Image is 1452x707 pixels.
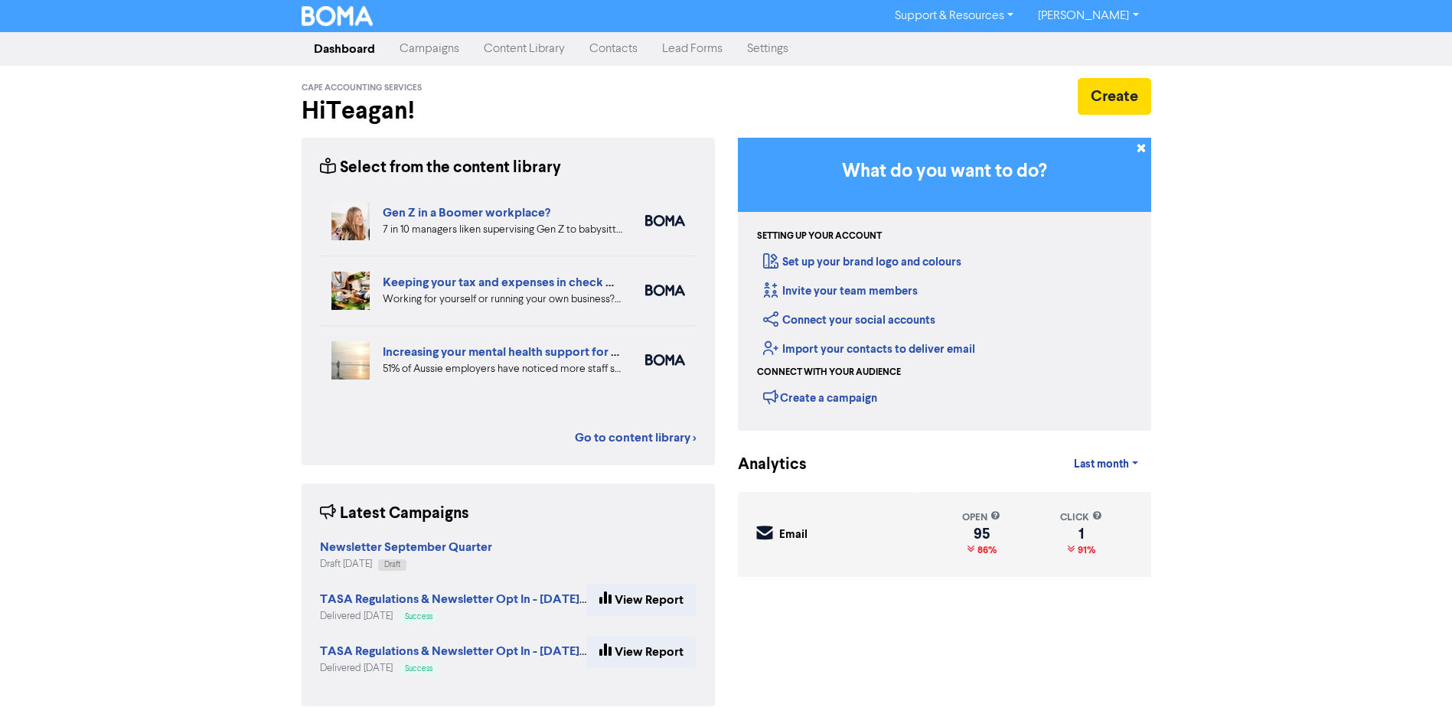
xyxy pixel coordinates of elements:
[320,539,492,555] strong: Newsletter September Quarter
[320,557,492,572] div: Draft [DATE]
[735,34,801,64] a: Settings
[763,313,935,327] a: Connect your social accounts
[763,255,961,269] a: Set up your brand logo and colours
[1078,78,1151,115] button: Create
[738,138,1151,431] div: Getting Started in BOMA
[320,542,492,554] a: Newsletter September Quarter
[763,386,877,409] div: Create a campaign
[1062,449,1150,480] a: Last month
[757,366,901,380] div: Connect with your audience
[302,6,374,26] img: BOMA Logo
[1060,510,1102,525] div: click
[383,222,622,238] div: 7 in 10 managers liken supervising Gen Z to babysitting or parenting. But is your people manageme...
[1375,634,1452,707] iframe: Chat Widget
[757,230,882,243] div: Setting up your account
[383,275,762,290] a: Keeping your tax and expenses in check when you are self-employed
[320,609,586,624] div: Delivered [DATE]
[405,613,432,621] span: Success
[320,156,561,180] div: Select from the content library
[586,636,697,668] a: View Report
[471,34,577,64] a: Content Library
[974,544,997,556] span: 86%
[302,34,387,64] a: Dashboard
[650,34,735,64] a: Lead Forms
[302,96,715,125] h2: Hi Teagan !
[761,161,1128,183] h3: What do you want to do?
[320,591,651,607] strong: TASA Regulations & Newsletter Opt In - [DATE] (Duplicated)
[383,344,671,360] a: Increasing your mental health support for employees
[883,4,1026,28] a: Support & Resources
[384,561,400,569] span: Draft
[387,34,471,64] a: Campaigns
[1026,4,1150,28] a: [PERSON_NAME]
[962,510,1000,525] div: open
[320,646,723,658] a: TASA Regulations & Newsletter Opt In - [DATE] (Duplicated) (Duplicated)
[763,284,918,298] a: Invite your team members
[962,528,1000,540] div: 95
[320,661,586,676] div: Delivered [DATE]
[320,594,651,606] a: TASA Regulations & Newsletter Opt In - [DATE] (Duplicated)
[383,361,622,377] div: 51% of Aussie employers have noticed more staff struggling with mental health. But very few have ...
[645,215,685,226] img: boma
[763,342,975,357] a: Import your contacts to deliver email
[779,526,808,544] div: Email
[738,453,788,477] div: Analytics
[577,34,650,64] a: Contacts
[383,292,622,308] div: Working for yourself or running your own business? Setup robust systems for expenses & tax requir...
[383,205,550,220] a: Gen Z in a Boomer workplace?
[1060,528,1102,540] div: 1
[645,285,685,296] img: boma_accounting
[645,354,685,366] img: boma
[302,83,422,93] span: Cape Accounting Services
[575,428,697,447] a: Go to content library >
[1075,544,1095,556] span: 91%
[405,665,432,673] span: Success
[1074,458,1129,471] span: Last month
[320,643,723,659] strong: TASA Regulations & Newsletter Opt In - [DATE] (Duplicated) (Duplicated)
[586,584,697,616] a: View Report
[320,502,469,526] div: Latest Campaigns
